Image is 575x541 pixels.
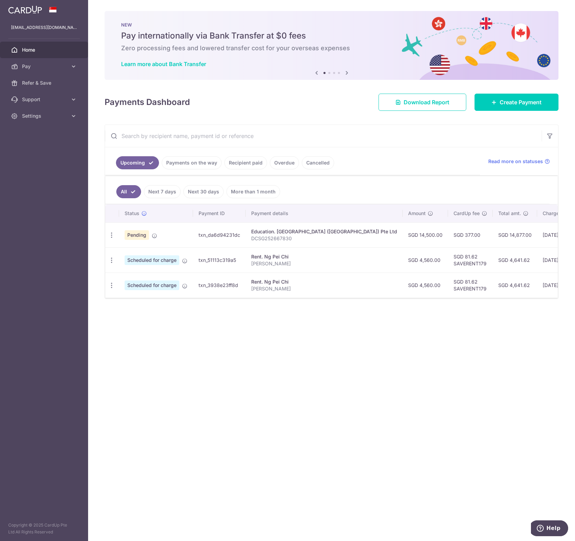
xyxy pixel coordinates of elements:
[22,79,67,86] span: Refer & Save
[224,156,267,169] a: Recipient paid
[193,247,246,273] td: txn_51113c319a5
[500,98,542,106] span: Create Payment
[493,222,537,247] td: SGD 14,877.00
[193,204,246,222] th: Payment ID
[226,185,280,198] a: More than 1 month
[8,6,42,14] img: CardUp
[144,185,181,198] a: Next 7 days
[105,96,190,108] h4: Payments Dashboard
[403,273,448,298] td: SGD 4,560.00
[251,278,397,285] div: Rent. Ng Pei Chi
[488,158,550,165] a: Read more on statuses
[22,96,67,103] span: Support
[448,222,493,247] td: SGD 377.00
[251,260,397,267] p: [PERSON_NAME]
[493,273,537,298] td: SGD 4,641.62
[404,98,449,106] span: Download Report
[475,94,558,111] a: Create Payment
[121,22,542,28] p: NEW
[125,280,179,290] span: Scheduled for charge
[105,125,542,147] input: Search by recipient name, payment id or reference
[121,44,542,52] h6: Zero processing fees and lowered transfer cost for your overseas expenses
[116,156,159,169] a: Upcoming
[193,273,246,298] td: txn_3938e23ff8d
[22,46,67,53] span: Home
[125,255,179,265] span: Scheduled for charge
[105,11,558,80] img: Bank transfer banner
[379,94,466,111] a: Download Report
[121,61,206,67] a: Learn more about Bank Transfer
[15,5,30,11] span: Help
[448,247,493,273] td: SGD 81.62 SAVERENT179
[183,185,224,198] a: Next 30 days
[125,230,149,240] span: Pending
[251,228,397,235] div: Education. [GEOGRAPHIC_DATA] ([GEOGRAPHIC_DATA]) Pte Ltd
[193,222,246,247] td: txn_da6d94231dc
[11,24,77,31] p: [EMAIL_ADDRESS][DOMAIN_NAME]
[121,30,542,41] h5: Pay internationally via Bank Transfer at $0 fees
[246,204,403,222] th: Payment details
[125,210,139,217] span: Status
[408,210,426,217] span: Amount
[448,273,493,298] td: SGD 81.62 SAVERENT179
[116,185,141,198] a: All
[543,210,571,217] span: Charge date
[403,247,448,273] td: SGD 4,560.00
[22,63,67,70] span: Pay
[251,285,397,292] p: [PERSON_NAME]
[270,156,299,169] a: Overdue
[531,520,568,538] iframe: Opens a widget where you can find more information
[498,210,521,217] span: Total amt.
[251,253,397,260] div: Rent. Ng Pei Chi
[493,247,537,273] td: SGD 4,641.62
[488,158,543,165] span: Read more on statuses
[403,222,448,247] td: SGD 14,500.00
[22,113,67,119] span: Settings
[454,210,480,217] span: CardUp fee
[302,156,334,169] a: Cancelled
[162,156,222,169] a: Payments on the way
[251,235,397,242] p: DCSG252667830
